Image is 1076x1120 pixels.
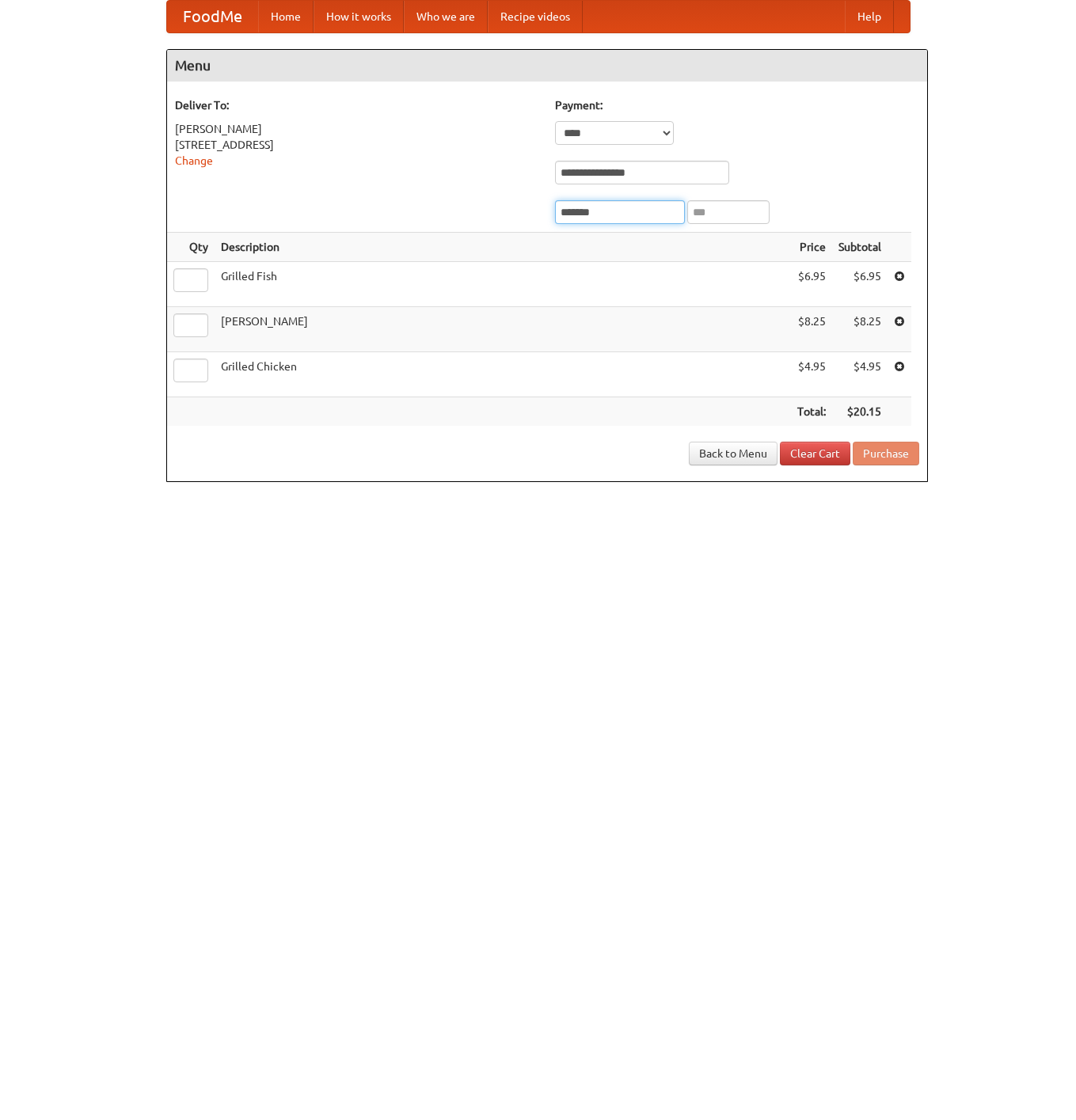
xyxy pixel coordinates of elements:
[555,97,919,113] h5: Payment:
[167,50,927,82] h4: Menu
[215,307,791,352] td: [PERSON_NAME]
[832,233,888,262] th: Subtotal
[791,262,832,307] td: $6.95
[215,233,791,262] th: Description
[791,352,832,397] td: $4.95
[215,352,791,397] td: Grilled Chicken
[167,1,258,32] a: FoodMe
[853,442,919,465] button: Purchase
[175,154,213,167] a: Change
[832,397,888,427] th: $20.15
[845,1,894,32] a: Help
[314,1,404,32] a: How it works
[175,137,539,153] div: [STREET_ADDRESS]
[258,1,314,32] a: Home
[832,307,888,352] td: $8.25
[175,121,539,137] div: [PERSON_NAME]
[488,1,583,32] a: Recipe videos
[791,233,832,262] th: Price
[832,262,888,307] td: $6.95
[689,442,778,465] a: Back to Menu
[404,1,488,32] a: Who we are
[832,352,888,397] td: $4.95
[215,262,791,307] td: Grilled Fish
[175,97,539,113] h5: Deliver To:
[791,397,832,427] th: Total:
[167,233,215,262] th: Qty
[791,307,832,352] td: $8.25
[780,442,850,465] a: Clear Cart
